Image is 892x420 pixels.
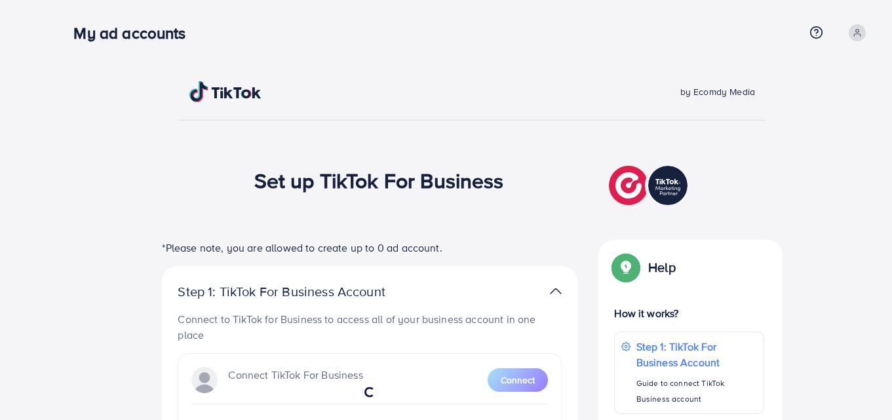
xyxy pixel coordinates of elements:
span: by Ecomdy Media [680,85,755,98]
p: How it works? [614,305,764,321]
h3: My ad accounts [73,24,196,43]
img: TikTok partner [609,162,691,208]
img: TikTok [189,81,262,102]
h1: Set up TikTok For Business [254,168,504,193]
img: TikTok partner [550,282,562,301]
img: Popup guide [614,256,638,279]
p: *Please note, you are allowed to create up to 0 ad account. [162,240,577,256]
p: Step 1: TikTok For Business Account [636,339,757,370]
p: Step 1: TikTok For Business Account [178,284,427,299]
p: Guide to connect TikTok Business account [636,375,757,407]
p: Help [648,259,676,275]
